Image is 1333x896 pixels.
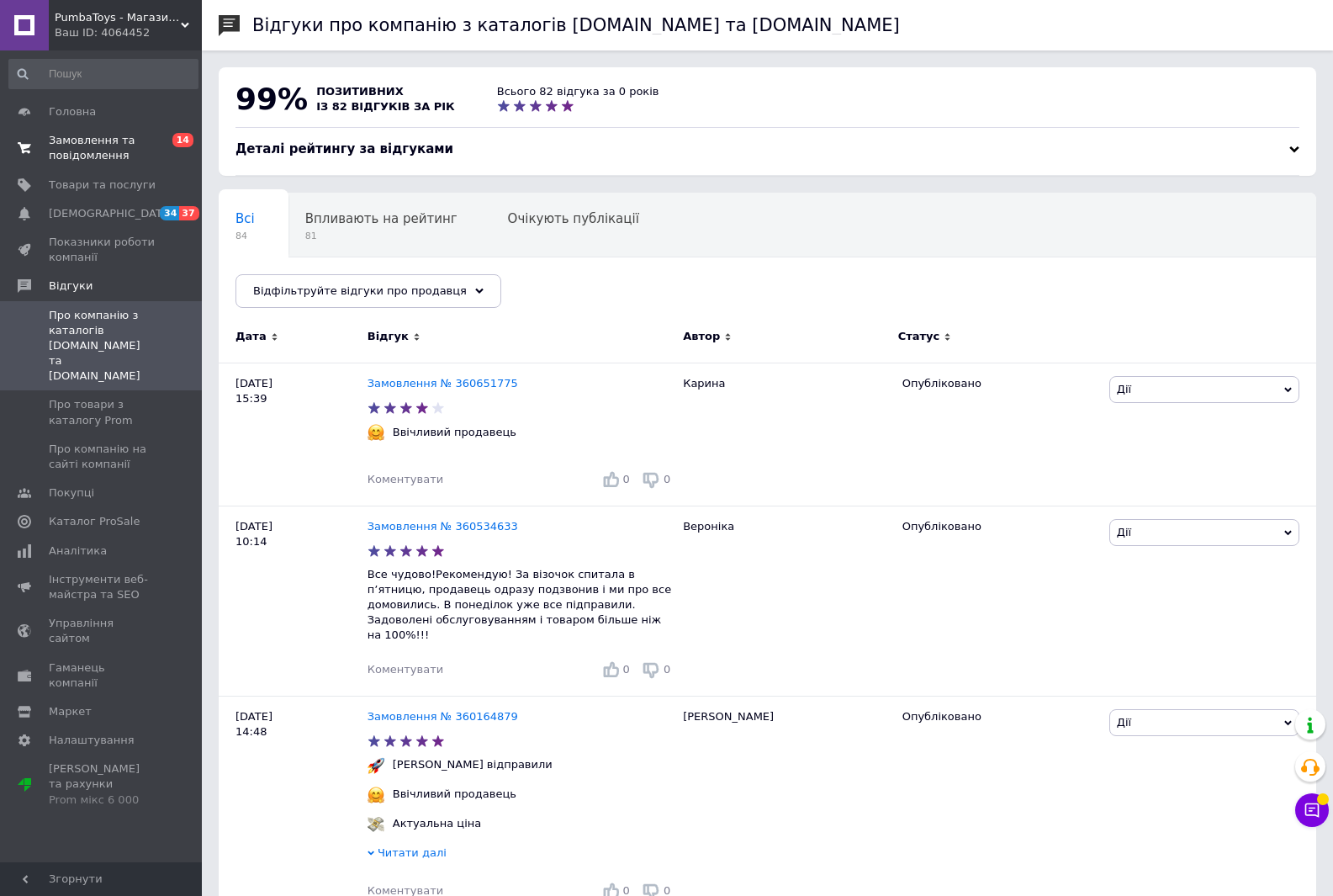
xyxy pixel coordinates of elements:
[664,473,670,485] span: 0
[160,206,179,220] span: 34
[368,710,518,723] a: Замовлення № 360164879
[49,235,156,265] span: Показники роботи компанії
[8,59,198,89] input: Пошук
[49,616,156,646] span: Управління сайтом
[674,506,893,696] div: Вероніка
[49,206,173,221] span: [DEMOGRAPHIC_DATA]
[1295,793,1329,827] button: Чат з покупцем
[368,662,443,677] div: Коментувати
[49,442,156,472] span: Про компанію на сайті компанії
[1117,716,1131,729] span: Дії
[235,211,255,226] span: Всі
[902,519,1097,534] div: Опубліковано
[49,572,156,602] span: Інструменти веб-майстра та SEO
[508,211,639,226] span: Очікують публікації
[368,567,674,644] p: Все чудово!Рекомендую! За візочок спитала в пʼятницю, продавець одразу подзвонив і ми про все дом...
[172,133,193,147] span: 14
[389,816,485,831] div: Актуальна ціна
[389,425,521,440] div: Ввічливий продавець
[219,506,368,696] div: [DATE] 10:14
[368,846,674,865] div: Читати далі
[235,141,453,156] span: Деталі рейтингу за відгуками
[368,816,384,833] img: :money_with_wings:
[316,85,404,98] span: позитивних
[305,211,458,226] span: Впливають на рейтинг
[235,230,255,242] span: 84
[368,329,409,344] span: Відгук
[55,25,202,40] div: Ваш ID: 4064452
[49,660,156,691] span: Гаманець компанії
[368,520,518,533] a: Замовлення № 360534633
[253,284,467,297] span: Відфільтруйте відгуки про продавця
[368,424,384,441] img: :hugging_face:
[49,397,156,427] span: Про товари з каталогу Prom
[674,363,893,506] div: Карина
[49,485,94,501] span: Покупці
[235,140,1299,158] div: Деталі рейтингу за відгуками
[898,329,940,344] span: Статус
[389,787,521,802] div: Ввічливий продавець
[55,10,181,25] span: PumbaToys - Магазин товарів для дітей
[49,104,96,119] span: Головна
[49,704,92,719] span: Маркет
[49,278,93,294] span: Відгуки
[902,376,1097,391] div: Опубліковано
[368,472,443,487] div: Коментувати
[368,377,518,390] a: Замовлення № 360651775
[49,133,156,163] span: Замовлення та повідомлення
[235,329,267,344] span: Дата
[1117,526,1131,538] span: Дії
[389,757,557,772] div: [PERSON_NAME] відправили
[1117,383,1131,395] span: Дії
[235,82,308,116] span: 99%
[368,757,384,774] img: :rocket:
[368,787,384,803] img: :hugging_face:
[497,84,659,99] div: Всього 82 відгука за 0 років
[316,100,455,113] span: із 82 відгуків за рік
[252,15,900,35] h1: Відгуки про компанію з каталогів [DOMAIN_NAME] та [DOMAIN_NAME]
[378,846,447,859] span: Читати далі
[49,178,156,193] span: Товари та послуги
[368,663,443,676] span: Коментувати
[623,663,630,676] span: 0
[623,473,630,485] span: 0
[683,329,720,344] span: Автор
[49,793,156,808] div: Prom мікс 6 000
[179,206,198,220] span: 37
[305,230,458,242] span: 81
[49,543,107,559] span: Аналітика
[49,514,140,529] span: Каталог ProSale
[664,663,670,676] span: 0
[219,363,368,506] div: [DATE] 15:39
[49,733,135,748] span: Налаштування
[49,761,156,808] span: [PERSON_NAME] та рахунки
[49,308,156,384] span: Про компанію з каталогів [DOMAIN_NAME] та [DOMAIN_NAME]
[368,473,443,485] span: Коментувати
[219,257,440,321] div: Опубліковані без коментаря
[235,275,406,290] span: Опубліковані без комен...
[902,709,1097,724] div: Опубліковано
